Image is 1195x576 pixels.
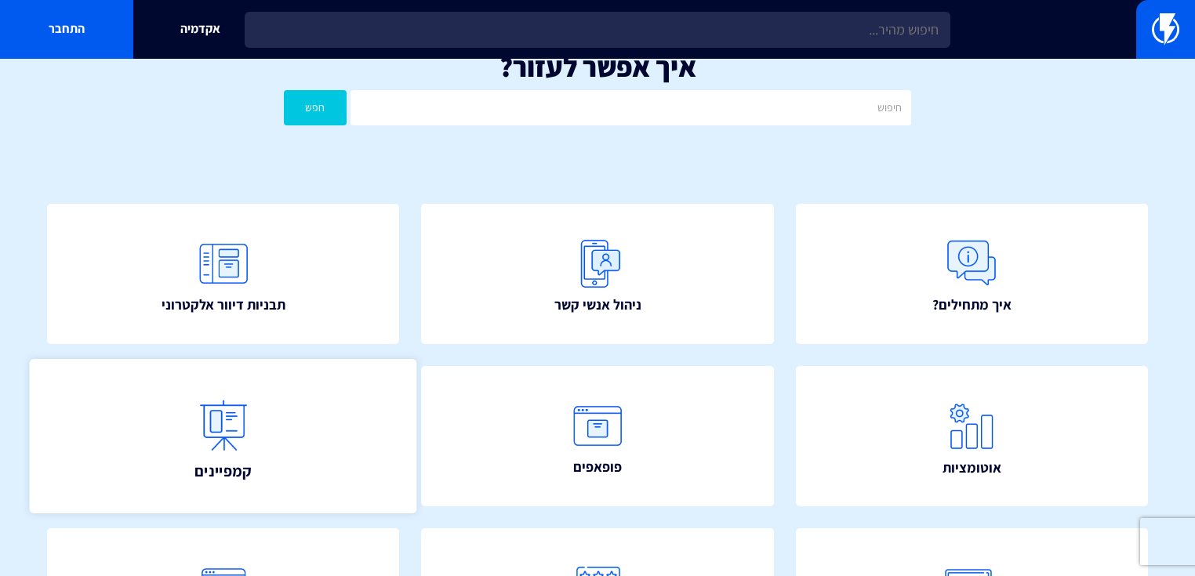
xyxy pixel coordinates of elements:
input: חיפוש [351,90,911,125]
input: חיפוש מהיר... [245,12,950,48]
span: תבניות דיוור אלקטרוני [162,295,285,315]
a: קמפיינים [30,359,417,513]
span: אוטומציות [943,458,1001,478]
a: תבניות דיוור אלקטרוני [47,204,399,344]
a: פופאפים [421,366,773,506]
span: פופאפים [573,457,622,477]
button: חפש [284,90,347,125]
a: אוטומציות [796,366,1148,506]
span: קמפיינים [194,459,252,481]
h1: איך אפשר לעזור? [24,51,1171,82]
a: ניהול אנשי קשר [421,204,773,344]
a: איך מתחילים? [796,204,1148,344]
span: איך מתחילים? [932,295,1012,315]
span: ניהול אנשי קשר [554,295,641,315]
